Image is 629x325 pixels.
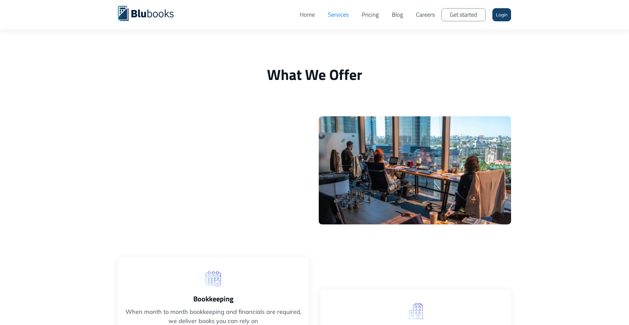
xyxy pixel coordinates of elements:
h1: What We Offer [118,66,511,84]
a: Blog [385,5,410,25]
a: Careers [410,5,441,25]
a: Services [321,5,355,25]
h3: Bookkeeping [124,294,302,304]
a: Home [293,5,321,25]
a: Pricing [355,5,385,25]
a: Login [492,8,511,21]
a: Get started [441,8,486,21]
